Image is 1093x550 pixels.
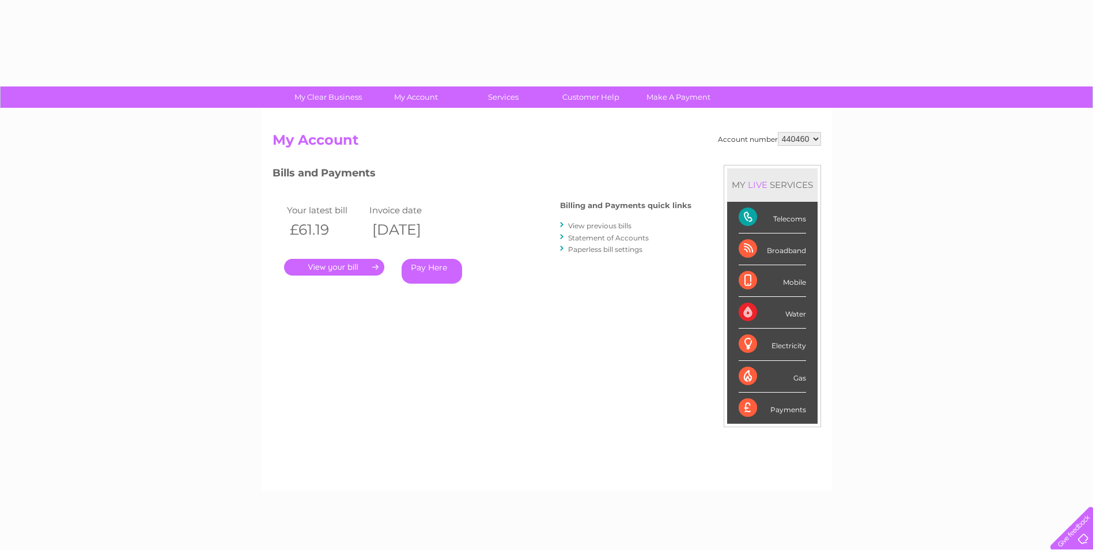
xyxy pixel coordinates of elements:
a: My Account [368,86,463,108]
a: . [284,259,384,276]
div: Payments [739,393,806,424]
div: Telecoms [739,202,806,233]
a: Paperless bill settings [568,245,642,254]
a: Statement of Accounts [568,233,649,242]
h4: Billing and Payments quick links [560,201,691,210]
a: Services [456,86,551,108]
h3: Bills and Payments [273,165,691,185]
a: Make A Payment [631,86,726,108]
div: Gas [739,361,806,393]
th: £61.19 [284,218,367,242]
td: Your latest bill [284,202,367,218]
a: Pay Here [402,259,462,284]
th: [DATE] [366,218,449,242]
a: Customer Help [543,86,638,108]
div: LIVE [746,179,770,190]
div: Water [739,297,806,329]
h2: My Account [273,132,821,154]
a: View previous bills [568,221,631,230]
td: Invoice date [366,202,449,218]
div: Mobile [739,265,806,297]
div: MY SERVICES [727,168,818,201]
div: Electricity [739,329,806,360]
div: Account number [718,132,821,146]
a: My Clear Business [281,86,376,108]
div: Broadband [739,233,806,265]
